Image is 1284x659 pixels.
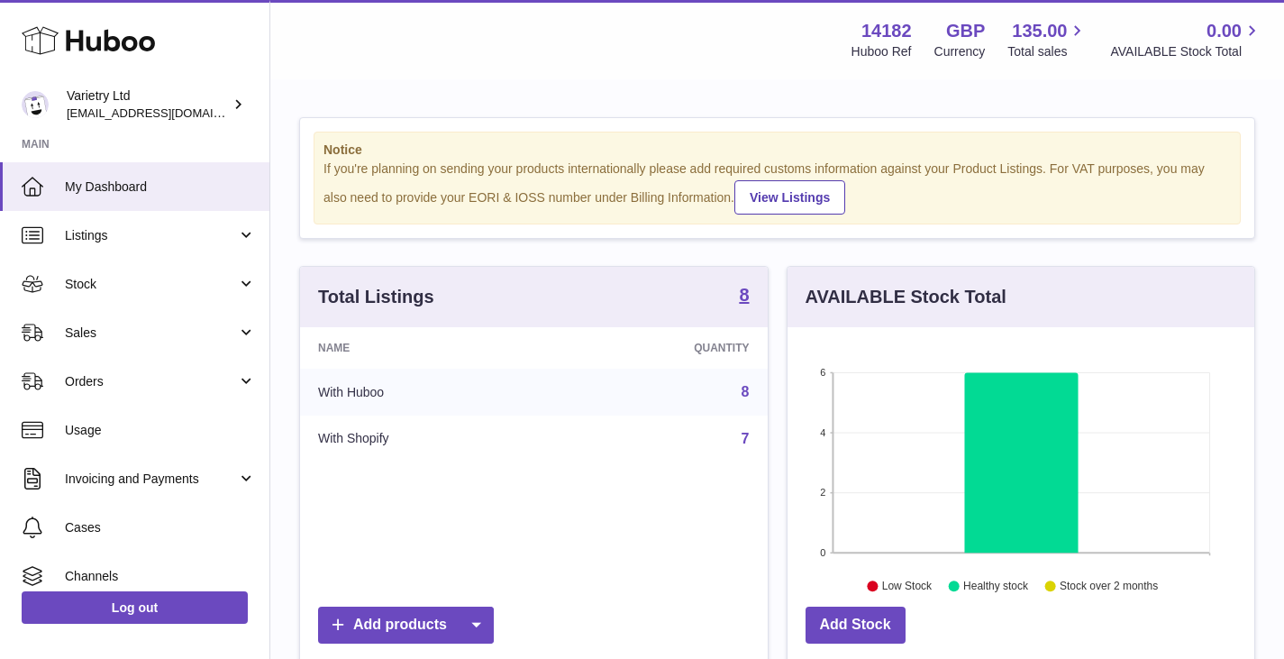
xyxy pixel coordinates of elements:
[65,227,237,244] span: Listings
[739,286,749,304] strong: 8
[820,427,825,438] text: 4
[65,422,256,439] span: Usage
[67,105,265,120] span: [EMAIL_ADDRESS][DOMAIN_NAME]
[742,384,750,399] a: 8
[65,276,237,293] span: Stock
[820,547,825,558] text: 0
[1110,43,1262,60] span: AVAILABLE Stock Total
[300,327,552,369] th: Name
[22,91,49,118] img: leith@varietry.com
[67,87,229,122] div: Varietry Ltd
[318,607,494,644] a: Add products
[963,580,1029,592] text: Healthy stock
[65,471,237,488] span: Invoicing and Payments
[1007,19,1088,60] a: 135.00 Total sales
[881,580,932,592] text: Low Stock
[65,178,256,196] span: My Dashboard
[300,416,552,462] td: With Shopify
[1110,19,1262,60] a: 0.00 AVAILABLE Stock Total
[742,431,750,446] a: 7
[861,19,912,43] strong: 14182
[806,607,906,644] a: Add Stock
[946,19,985,43] strong: GBP
[734,180,845,215] a: View Listings
[65,325,237,342] span: Sales
[934,43,986,60] div: Currency
[22,591,248,624] a: Log out
[739,286,749,307] a: 8
[820,367,825,378] text: 6
[806,285,1006,309] h3: AVAILABLE Stock Total
[820,487,825,498] text: 2
[65,568,256,585] span: Channels
[65,519,256,536] span: Cases
[65,373,237,390] span: Orders
[1007,43,1088,60] span: Total sales
[552,327,768,369] th: Quantity
[1060,580,1158,592] text: Stock over 2 months
[1207,19,1242,43] span: 0.00
[323,142,1231,159] strong: Notice
[300,369,552,416] td: With Huboo
[1012,19,1067,43] span: 135.00
[851,43,912,60] div: Huboo Ref
[323,160,1231,215] div: If you're planning on sending your products internationally please add required customs informati...
[318,285,434,309] h3: Total Listings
